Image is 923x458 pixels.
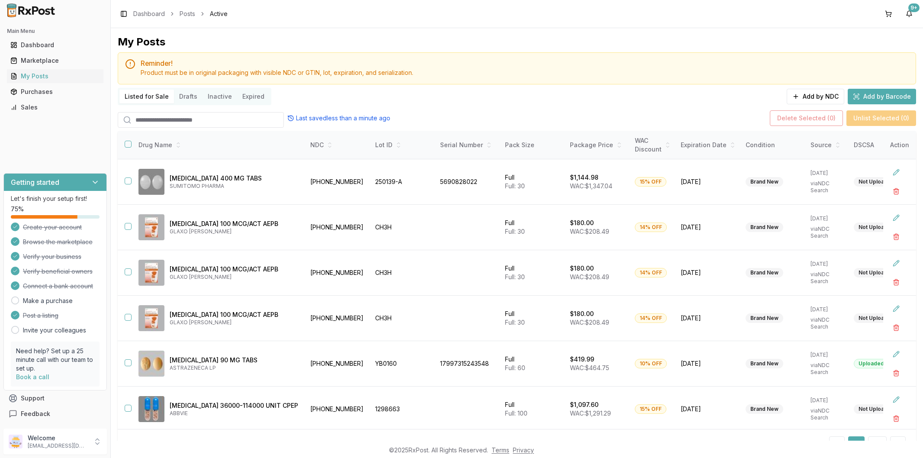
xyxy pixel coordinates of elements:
span: Full: 30 [505,319,525,326]
button: Inactive [203,90,237,103]
button: Edit [888,301,904,316]
td: 250139-A [370,159,435,205]
p: GLAXO [PERSON_NAME] [170,274,298,281]
td: Full [500,296,565,341]
p: $1,144.98 [570,173,598,182]
div: Source [810,141,843,149]
div: 14% OFF [635,313,667,323]
button: 2 [868,436,887,452]
span: WAC: $208.49 [570,273,609,281]
img: Arnuity Ellipta 100 MCG/ACT AEPB [138,214,164,240]
th: DSCSA [849,131,913,159]
button: Delete [888,274,904,290]
p: $419.99 [570,355,594,364]
div: Not Uploaded [854,313,899,323]
p: via NDC Search [810,271,843,285]
p: ASTRAZENECA LP [170,364,298,371]
div: Last saved less than a minute ago [287,114,390,123]
p: [MEDICAL_DATA] 100 MCG/ACT AEPB [170,265,298,274]
a: Posts [180,10,195,18]
th: Action [883,131,916,159]
p: via NDC Search [810,316,843,330]
td: [PHONE_NUMBER] [305,387,370,432]
p: via NDC Search [810,226,843,239]
a: Dashboard [133,10,165,18]
td: 5690828022 [435,159,500,205]
span: Connect a bank account [23,282,93,290]
td: Full [500,205,565,250]
div: Not Uploaded [854,177,899,187]
div: Uploaded [DATE] [854,359,908,368]
span: [DATE] [681,268,735,277]
span: WAC: $208.49 [570,319,609,326]
button: Add by Barcode [848,89,916,104]
button: Edit [888,210,904,226]
p: Welcome [28,434,88,442]
h3: Getting started [11,177,59,187]
span: [DATE] [681,223,735,232]
td: CH3H [370,250,435,296]
td: Full [500,250,565,296]
button: Add by NDC [787,89,844,104]
td: [PHONE_NUMBER] [305,205,370,250]
td: Full [500,341,565,387]
p: via NDC Search [810,407,843,421]
p: $180.00 [570,219,594,227]
button: Delete [888,184,904,199]
button: Marketplace [3,54,107,68]
span: WAC: $464.75 [570,364,609,371]
button: Expired [237,90,270,103]
td: 1298663 [370,387,435,432]
p: [DATE] [810,261,843,268]
div: Serial Number [440,141,495,149]
p: via NDC Search [810,362,843,376]
img: Aptiom 400 MG TABS [138,169,164,195]
div: Package Price [570,141,624,149]
a: My Posts [7,68,103,84]
iframe: Intercom live chat [894,429,914,449]
p: [MEDICAL_DATA] 90 MG TABS [170,356,298,364]
td: [PHONE_NUMBER] [305,341,370,387]
button: Edit [888,164,904,180]
td: Full [500,159,565,205]
div: 14% OFF [635,268,667,277]
button: Delete [888,365,904,381]
p: [DATE] [810,170,843,177]
div: Dashboard [10,41,100,49]
button: Edit [888,392,904,407]
div: NDC [310,141,365,149]
span: Active [210,10,228,18]
button: Edit [888,346,904,362]
span: [DATE] [681,314,735,323]
img: Arnuity Ellipta 100 MCG/ACT AEPB [138,305,164,331]
div: Brand New [746,223,783,232]
span: Full: 60 [505,364,525,371]
td: [PHONE_NUMBER] [305,296,370,341]
img: RxPost Logo [3,3,59,17]
div: WAC Discount [635,136,670,154]
p: $180.00 [570,310,594,318]
button: Sales [3,100,107,114]
img: Creon 36000-114000 UNIT CPEP [138,396,164,422]
p: $1,097.60 [570,400,598,409]
div: Not Uploaded [854,268,899,277]
div: 10% OFF [635,359,667,368]
p: ABBVIE [170,410,298,417]
td: CH3H [370,205,435,250]
p: [DATE] [810,215,843,222]
p: Let's finish your setup first! [11,194,100,203]
span: WAC: $208.49 [570,228,609,235]
div: Drug Name [138,141,298,149]
span: Full: 30 [505,273,525,281]
button: Delete [888,320,904,335]
div: Brand New [746,359,783,368]
img: Arnuity Ellipta 100 MCG/ACT AEPB [138,260,164,286]
span: Browse the marketplace [23,238,93,246]
td: 17997315243548 [435,341,500,387]
div: Not Uploaded [854,404,899,414]
button: Dashboard [3,38,107,52]
div: 9+ [908,3,920,12]
td: [PHONE_NUMBER] [305,159,370,205]
div: Showing 1 to 10 of 11 results [128,440,206,448]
